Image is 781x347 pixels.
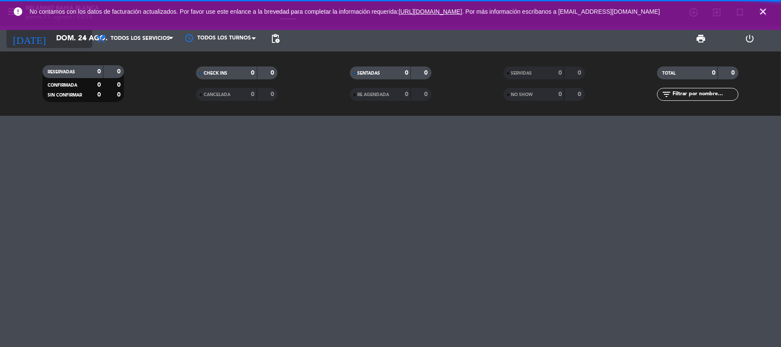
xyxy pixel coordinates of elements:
[405,70,408,76] strong: 0
[13,6,23,17] i: error
[662,71,675,75] span: TOTAL
[97,82,101,88] strong: 0
[405,91,408,97] strong: 0
[696,33,706,44] span: print
[424,70,429,76] strong: 0
[726,26,775,51] div: LOG OUT
[672,90,738,99] input: Filtrar por nombre...
[424,91,429,97] strong: 0
[48,93,82,97] span: SIN CONFIRMAR
[48,83,77,88] span: CONFIRMADA
[111,36,170,42] span: Todos los servicios
[358,93,389,97] span: RE AGENDADA
[117,92,122,98] strong: 0
[558,91,562,97] strong: 0
[204,93,230,97] span: CANCELADA
[6,29,52,48] i: [DATE]
[462,8,660,15] a: . Por más información escríbanos a [EMAIL_ADDRESS][DOMAIN_NAME]
[558,70,562,76] strong: 0
[511,93,533,97] span: NO SHOW
[745,33,755,44] i: power_settings_new
[251,70,255,76] strong: 0
[511,71,532,75] span: SERVIDAS
[97,69,101,75] strong: 0
[758,6,768,17] i: close
[97,92,101,98] strong: 0
[271,70,276,76] strong: 0
[271,91,276,97] strong: 0
[661,89,672,100] i: filter_list
[712,70,715,76] strong: 0
[270,33,280,44] span: pending_actions
[731,70,736,76] strong: 0
[358,71,380,75] span: SENTADAS
[251,91,255,97] strong: 0
[30,8,660,15] span: No contamos con los datos de facturación actualizados. Por favor use este enlance a la brevedad p...
[399,8,462,15] a: [URL][DOMAIN_NAME]
[48,70,75,74] span: RESERVADAS
[578,70,583,76] strong: 0
[204,71,227,75] span: CHECK INS
[578,91,583,97] strong: 0
[117,82,122,88] strong: 0
[117,69,122,75] strong: 0
[80,33,90,44] i: arrow_drop_down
